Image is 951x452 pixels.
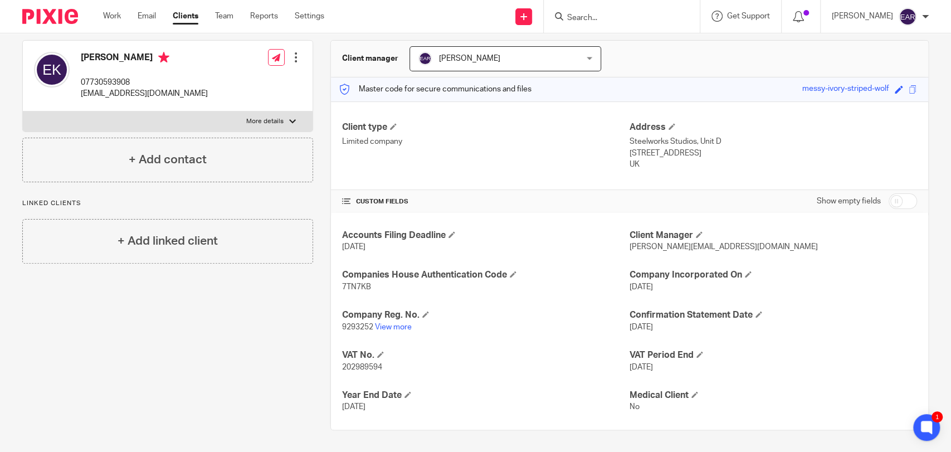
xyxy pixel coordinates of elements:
[630,136,917,147] p: Steelworks Studios, Unit D
[342,390,630,401] h4: Year End Date
[630,243,818,251] span: [PERSON_NAME][EMAIL_ADDRESS][DOMAIN_NAME]
[339,84,531,95] p: Master code for secure communications and files
[630,403,640,411] span: No
[630,159,917,170] p: UK
[342,323,373,331] span: 9293252
[22,9,78,24] img: Pixie
[215,11,233,22] a: Team
[81,77,208,88] p: 07730593908
[250,11,278,22] a: Reports
[173,11,198,22] a: Clients
[630,121,917,133] h4: Address
[932,411,943,422] div: 1
[439,55,500,62] span: [PERSON_NAME]
[129,151,207,168] h4: + Add contact
[246,117,284,126] p: More details
[630,323,653,331] span: [DATE]
[342,283,371,291] span: 7TN7KB
[22,199,313,208] p: Linked clients
[81,52,208,66] h4: [PERSON_NAME]
[342,269,630,281] h4: Companies House Authentication Code
[103,11,121,22] a: Work
[342,230,630,241] h4: Accounts Filing Deadline
[899,8,916,26] img: svg%3E
[342,309,630,321] h4: Company Reg. No.
[342,197,630,206] h4: CUSTOM FIELDS
[81,88,208,99] p: [EMAIL_ADDRESS][DOMAIN_NAME]
[630,349,917,361] h4: VAT Period End
[630,230,917,241] h4: Client Manager
[375,323,412,331] a: View more
[832,11,893,22] p: [PERSON_NAME]
[158,52,169,63] i: Primary
[817,196,881,207] label: Show empty fields
[138,11,156,22] a: Email
[630,390,917,401] h4: Medical Client
[342,243,365,251] span: [DATE]
[342,121,630,133] h4: Client type
[342,136,630,147] p: Limited company
[630,283,653,291] span: [DATE]
[802,83,889,96] div: messy-ivory-striped-wolf
[34,52,70,88] img: svg%3E
[418,52,432,65] img: svg%3E
[295,11,324,22] a: Settings
[342,349,630,361] h4: VAT No.
[630,148,917,159] p: [STREET_ADDRESS]
[630,363,653,371] span: [DATE]
[630,309,917,321] h4: Confirmation Statement Date
[342,53,398,64] h3: Client manager
[727,12,770,20] span: Get Support
[118,232,218,250] h4: + Add linked client
[342,363,382,371] span: 202989594
[342,403,365,411] span: [DATE]
[566,13,666,23] input: Search
[630,269,917,281] h4: Company Incorporated On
